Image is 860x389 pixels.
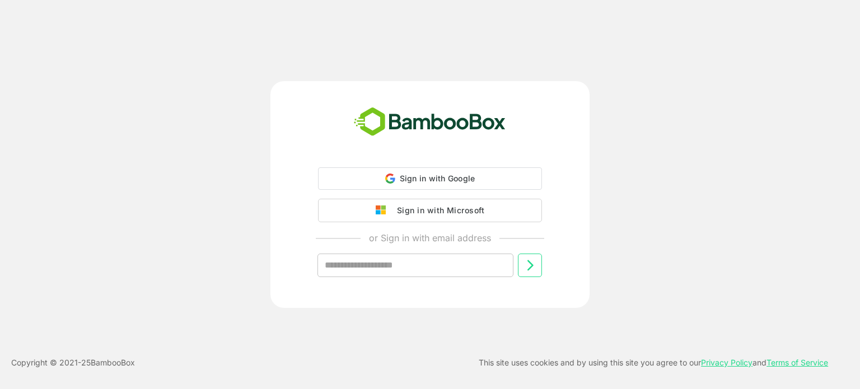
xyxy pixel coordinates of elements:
[318,199,542,222] button: Sign in with Microsoft
[318,167,542,190] div: Sign in with Google
[369,231,491,245] p: or Sign in with email address
[11,356,135,369] p: Copyright © 2021- 25 BambooBox
[479,356,828,369] p: This site uses cookies and by using this site you agree to our and
[400,174,475,183] span: Sign in with Google
[376,205,391,215] img: google
[766,358,828,367] a: Terms of Service
[701,358,752,367] a: Privacy Policy
[348,104,512,140] img: bamboobox
[391,203,484,218] div: Sign in with Microsoft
